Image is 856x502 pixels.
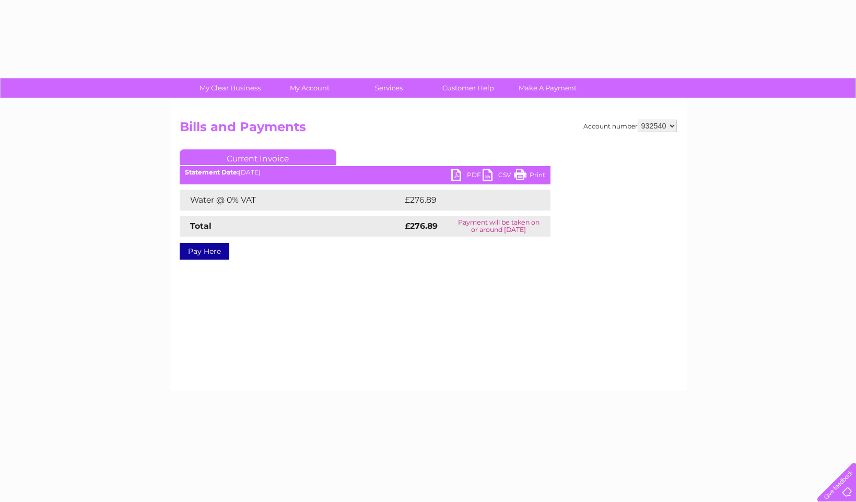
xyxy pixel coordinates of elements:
a: Current Invoice [180,149,336,165]
a: Customer Help [425,78,511,98]
div: [DATE] [180,169,550,176]
a: Make A Payment [505,78,591,98]
a: Print [514,169,545,184]
a: Pay Here [180,243,229,260]
h2: Bills and Payments [180,120,677,139]
b: Statement Date: [185,168,239,176]
a: My Account [266,78,353,98]
strong: £276.89 [405,221,438,231]
a: CSV [483,169,514,184]
a: My Clear Business [187,78,273,98]
td: £276.89 [402,190,532,211]
td: Water @ 0% VAT [180,190,402,211]
td: Payment will be taken on or around [DATE] [447,216,550,237]
div: Account number [583,120,677,132]
a: Services [346,78,432,98]
a: PDF [451,169,483,184]
strong: Total [190,221,212,231]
